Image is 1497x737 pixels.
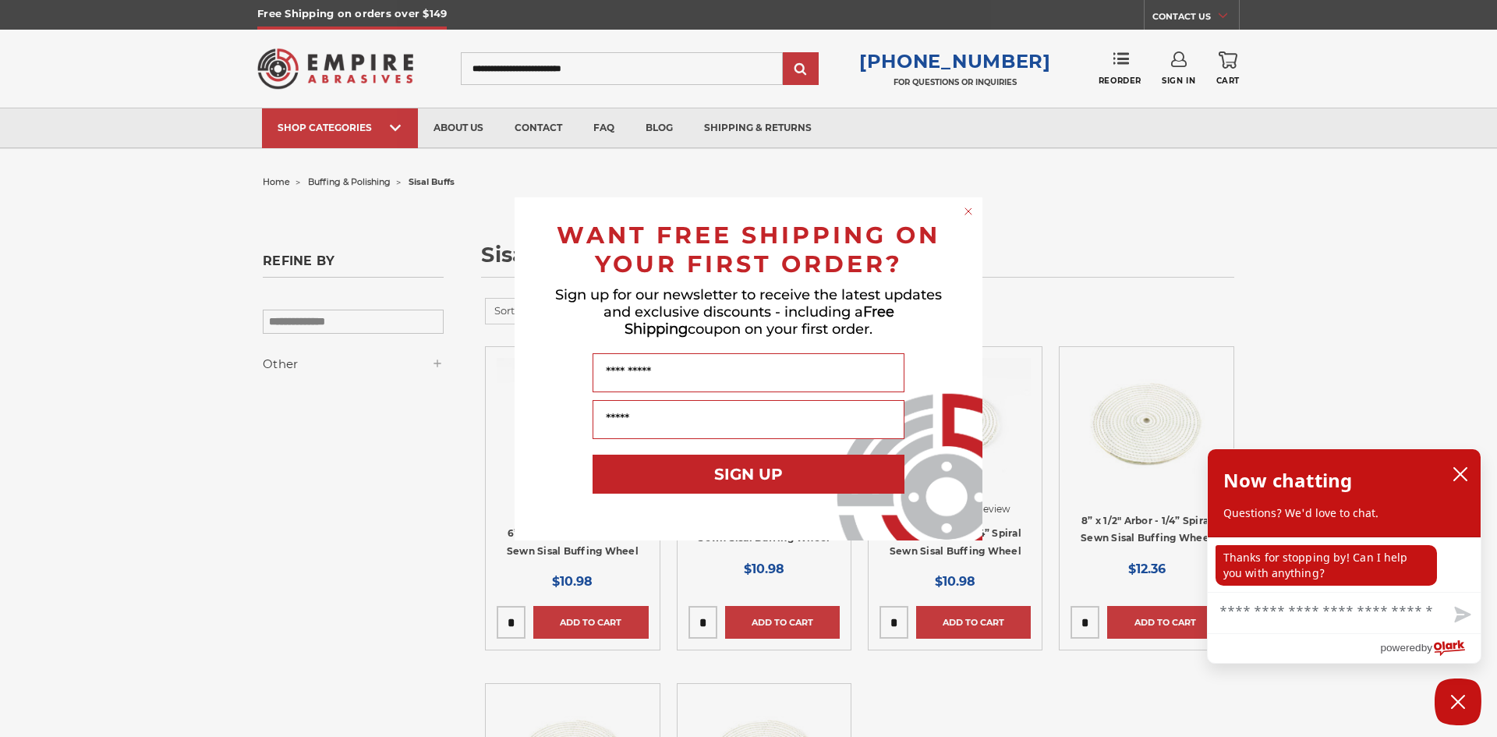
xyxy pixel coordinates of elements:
[1223,465,1352,496] h2: Now chatting
[593,455,904,494] button: SIGN UP
[557,221,940,278] span: WANT FREE SHIPPING ON YOUR FIRST ORDER?
[1448,462,1473,486] button: close chatbox
[555,286,942,338] span: Sign up for our newsletter to receive the latest updates and exclusive discounts - including a co...
[1380,638,1421,657] span: powered
[961,204,976,219] button: Close dialog
[1435,679,1481,725] button: Close Chatbox
[625,303,894,338] span: Free Shipping
[1208,537,1481,592] div: chat
[1421,638,1432,657] span: by
[1442,597,1481,633] button: Send message
[1207,448,1481,664] div: olark chatbox
[1216,545,1437,586] p: Thanks for stopping by! Can I help you with anything?
[1223,505,1465,521] p: Questions? We'd love to chat.
[1380,634,1481,663] a: Powered by Olark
